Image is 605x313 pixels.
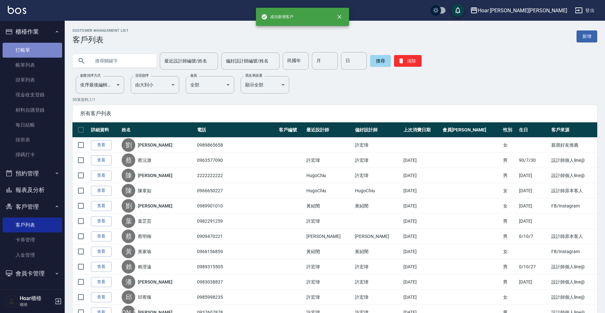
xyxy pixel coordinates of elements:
a: 黃家瑜 [138,248,151,255]
th: 生日 [517,122,550,138]
td: 0983038837 [195,274,277,290]
td: 男 [501,229,517,244]
a: 現金收支登錄 [3,87,62,102]
td: 設計師個人line@ [550,153,597,168]
td: 女 [501,244,517,259]
td: 0963577090 [195,153,277,168]
td: [DATE] [402,214,441,229]
th: 客戶來源 [550,122,597,138]
td: 0909470221 [195,229,277,244]
td: 男 [501,214,517,229]
td: 女 [501,138,517,153]
td: [DATE] [402,259,441,274]
a: 每日結帳 [3,117,62,132]
td: 設計師原本客人 [550,183,597,198]
span: 所有客戶列表 [80,110,589,117]
td: [DATE] [517,198,550,214]
td: [DATE] [402,244,441,259]
div: 全部 [186,76,234,94]
div: 陳 [122,169,135,182]
a: 掃碼打卡 [3,147,62,162]
td: 0/10/7 [517,229,550,244]
a: 查看 [91,201,112,211]
th: 最近設計師 [305,122,353,138]
td: HugoChiu [305,183,353,198]
a: 陳韋如 [138,187,151,194]
th: 性別 [501,122,517,138]
td: [PERSON_NAME] [305,229,353,244]
a: 葉芷芸 [138,218,151,224]
td: 許宏瑋 [353,138,402,153]
td: 0966650227 [195,183,277,198]
a: 蔡沅澂 [138,157,151,163]
td: [DATE] [402,290,441,305]
th: 姓名 [120,122,195,138]
label: 顧客排序方式 [80,73,101,78]
td: 0989865658 [195,138,277,153]
div: 依序最後編輯時間 [76,76,124,94]
td: FB/Instagram [550,198,597,214]
h3: 客戶列表 [72,35,128,44]
div: 陳 [122,184,135,197]
button: 清除 [394,55,422,67]
p: 櫃檯 [20,302,53,307]
a: 查看 [91,216,112,226]
span: 成功新增客戶 [261,14,293,20]
td: 女 [501,198,517,214]
td: [DATE] [402,198,441,214]
a: [PERSON_NAME] [138,142,172,148]
td: 男 [501,259,517,274]
td: 0/10/27 [517,259,550,274]
td: 許宏瑋 [305,259,353,274]
div: 潘 [122,275,135,289]
th: 偏好設計師 [353,122,402,138]
th: 詳細資料 [89,122,120,138]
a: 蔡明翰 [138,233,151,240]
a: 查看 [91,171,112,181]
a: 客戶列表 [3,218,62,232]
td: [DATE] [402,183,441,198]
a: 帳單列表 [3,58,62,73]
label: 會員 [190,73,197,78]
td: 0982291259 [195,214,277,229]
td: 0966156859 [195,244,277,259]
td: 黃紹閔 [353,244,402,259]
a: 卡券管理 [3,232,62,247]
a: 賴澄遠 [138,263,151,270]
td: 男 [501,153,517,168]
div: 顯示全部 [241,76,289,94]
button: 客戶管理 [3,198,62,215]
img: Person [5,295,18,308]
td: 女 [501,183,517,198]
a: [PERSON_NAME] [138,279,172,285]
td: [DATE] [402,153,441,168]
td: 黃紹閔 [305,198,353,214]
button: 報表及分析 [3,182,62,198]
div: 劉 [122,138,135,152]
a: 打帳單 [3,43,62,58]
th: 會員[PERSON_NAME] [441,122,501,138]
button: 登出 [572,5,597,17]
div: 蔡 [122,153,135,167]
a: 查看 [91,186,112,196]
a: 查看 [91,231,112,241]
a: 邱宥臻 [138,294,151,300]
td: 許宏瑋 [305,153,353,168]
p: 50 筆資料, 1 / 1 [72,97,597,103]
div: 蔡 [122,229,135,243]
div: 黃 [122,245,135,258]
td: 許宏瑋 [305,274,353,290]
td: [DATE] [517,168,550,183]
td: [DATE] [517,274,550,290]
button: 會員卡管理 [3,265,62,282]
a: 查看 [91,262,112,272]
td: HugoChiu [305,168,353,183]
th: 電話 [195,122,277,138]
td: 許宏瑋 [353,168,402,183]
td: 黃紹閔 [353,198,402,214]
img: Logo [8,6,26,14]
td: 90/7/30 [517,153,550,168]
td: 許宏瑋 [305,214,353,229]
td: [DATE] [402,229,441,244]
td: 許宏瑋 [353,259,402,274]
